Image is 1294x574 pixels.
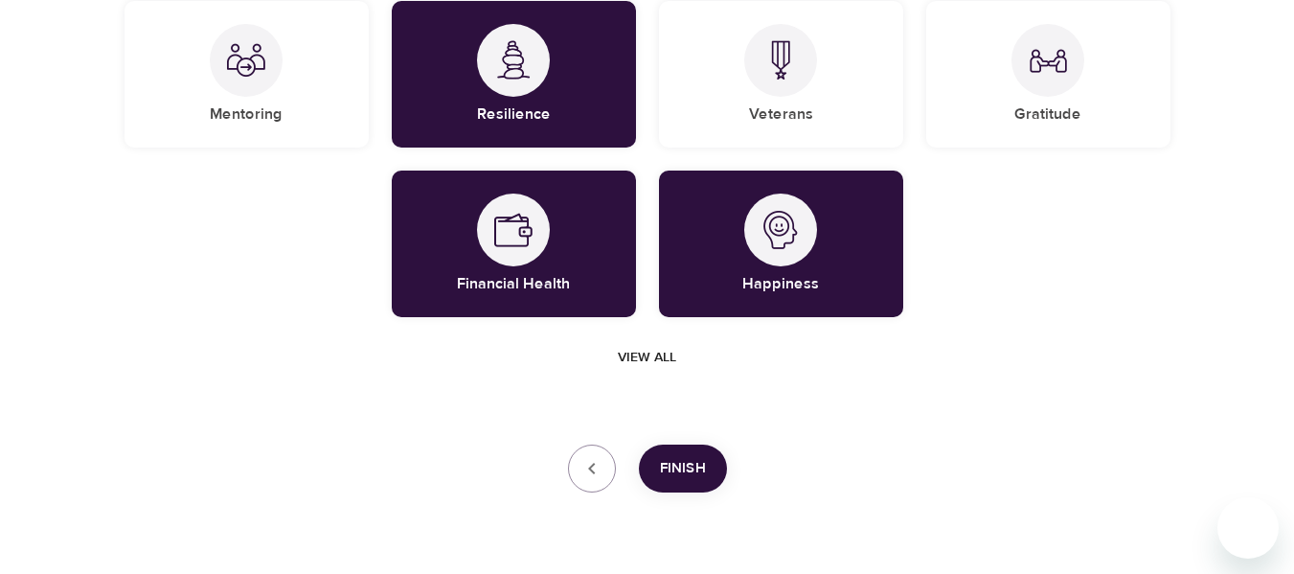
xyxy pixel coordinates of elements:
[926,1,1170,148] div: GratitudeGratitude
[392,1,636,148] div: ResilienceResilience
[210,104,283,125] h5: Mentoring
[749,104,813,125] h5: Veterans
[1029,41,1067,80] img: Gratitude
[494,40,533,80] img: Resilience
[639,445,727,493] button: Finish
[392,171,636,317] div: Financial HealthFinancial Health
[660,456,706,481] span: Finish
[457,274,570,294] h5: Financial Health
[742,274,819,294] h5: Happiness
[761,40,800,80] img: Veterans
[610,340,684,376] button: View all
[1217,497,1279,559] iframe: Button to launch messaging window
[477,104,551,125] h5: Resilience
[1014,104,1081,125] h5: Gratitude
[659,1,903,148] div: VeteransVeterans
[659,171,903,317] div: HappinessHappiness
[227,41,265,80] img: Mentoring
[494,211,533,249] img: Financial Health
[761,211,800,249] img: Happiness
[618,346,676,370] span: View all
[125,1,369,148] div: MentoringMentoring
